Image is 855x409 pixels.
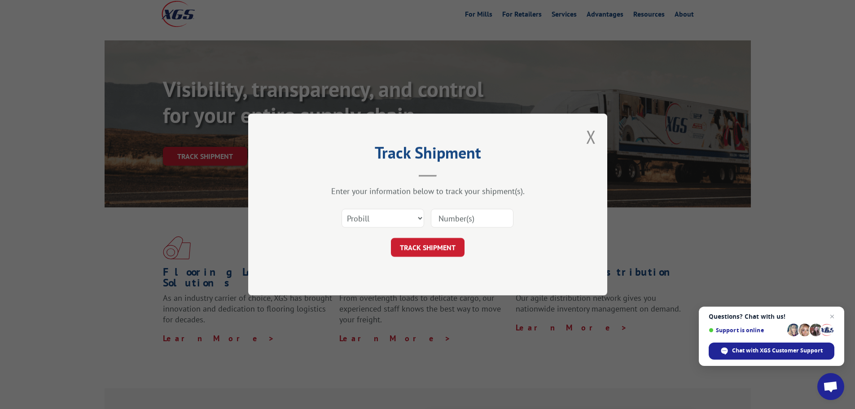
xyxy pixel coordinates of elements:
[586,125,596,149] button: Close modal
[293,186,562,196] div: Enter your information below to track your shipment(s).
[709,327,784,334] span: Support is online
[709,313,834,320] span: Questions? Chat with us!
[293,146,562,163] h2: Track Shipment
[732,347,823,355] span: Chat with XGS Customer Support
[709,343,834,360] div: Chat with XGS Customer Support
[391,238,465,257] button: TRACK SHIPMENT
[817,373,844,400] div: Open chat
[431,209,513,228] input: Number(s)
[827,311,837,322] span: Close chat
